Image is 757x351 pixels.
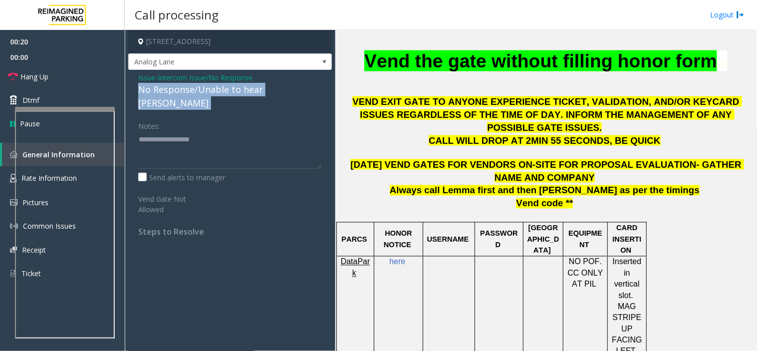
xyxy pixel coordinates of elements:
span: Intercom Issue/No Response [158,72,252,83]
span: [DATE] VEND GATES FOR VENDORS ON-SITE FOR PROPOSAL EVALUATION- GATHER NAME AND COMPANY [350,159,744,183]
h4: Steps to Resolve [138,227,322,237]
span: Vend code ** [516,198,573,209]
span: here [389,258,405,266]
label: Notes: [138,117,160,131]
img: logout [737,9,745,20]
span: Dtmf [22,95,39,105]
h4: [STREET_ADDRESS] [128,30,332,53]
img: 'icon' [10,269,16,278]
a: DataPark [341,258,370,277]
span: CALL WILL DROP AT 2MIN 55 SECONDS, BE QUICK [429,135,660,146]
span: Vend the gate without filling honor form [364,50,717,71]
span: VEND EXIT GATE TO ANYONE EXPERIENCE TICKET, VALIDATION, AND/OR KEYCARD ISSUES REGARDLESS OF THE T... [352,96,742,133]
label: Vend Gate Not Allowed [136,190,215,215]
h3: Call processing [130,2,224,27]
span: [GEOGRAPHIC_DATA] [527,224,559,255]
span: HONOR NOTICE [384,230,414,249]
span: USERNAME [427,236,469,244]
span: Analog Lane [129,54,291,70]
span: Issue [138,72,155,83]
span: Hang Up [20,71,48,82]
a: General Information [2,143,125,166]
span: NO POF. CC ONLY AT PIL [567,258,605,289]
img: 'icon' [10,151,17,158]
div: No Response/Unable to hear [PERSON_NAME] [138,83,322,110]
span: - [155,73,252,82]
span: Always call Lemma first and then [PERSON_NAME] as per the timings [390,185,700,196]
a: Logout [711,9,745,20]
img: 'icon' [10,199,17,206]
span: EQUIPMENT [568,230,602,249]
span: CARD INSERTION [613,224,642,255]
img: 'icon' [10,174,16,183]
label: Send alerts to manager [138,172,225,183]
span: PASSWORD [480,230,518,249]
span: PARCS [341,236,367,244]
img: 'icon' [10,247,17,253]
img: 'icon' [10,222,18,230]
a: here [389,258,405,266]
span: DataPark [341,258,370,277]
span: Inserted in vertical slot. [613,258,644,300]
